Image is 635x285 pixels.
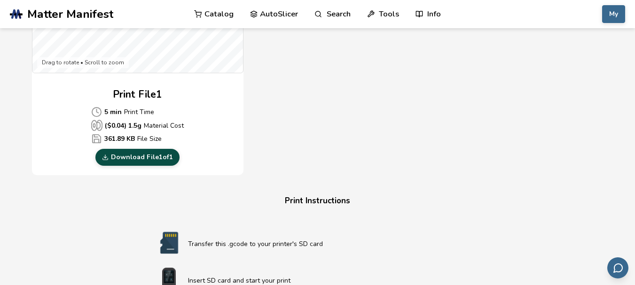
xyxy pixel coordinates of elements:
[91,120,184,131] p: Material Cost
[113,87,162,102] h2: Print File 1
[104,107,122,117] b: 5 min
[91,133,184,144] p: File Size
[91,133,102,144] span: Average Cost
[37,57,129,69] div: Drag to rotate • Scroll to zoom
[105,121,141,131] b: ($ 0.04 ) 1.5 g
[91,107,102,117] span: Average Cost
[139,194,496,208] h4: Print Instructions
[602,5,625,23] button: My
[95,149,180,166] a: Download File1of1
[91,107,184,117] p: Print Time
[607,257,628,278] button: Send feedback via email
[104,134,135,144] b: 361.89 KB
[27,8,113,21] span: Matter Manifest
[91,120,102,131] span: Average Cost
[150,231,188,254] img: SD card
[188,239,485,249] p: Transfer this .gcode to your printer's SD card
